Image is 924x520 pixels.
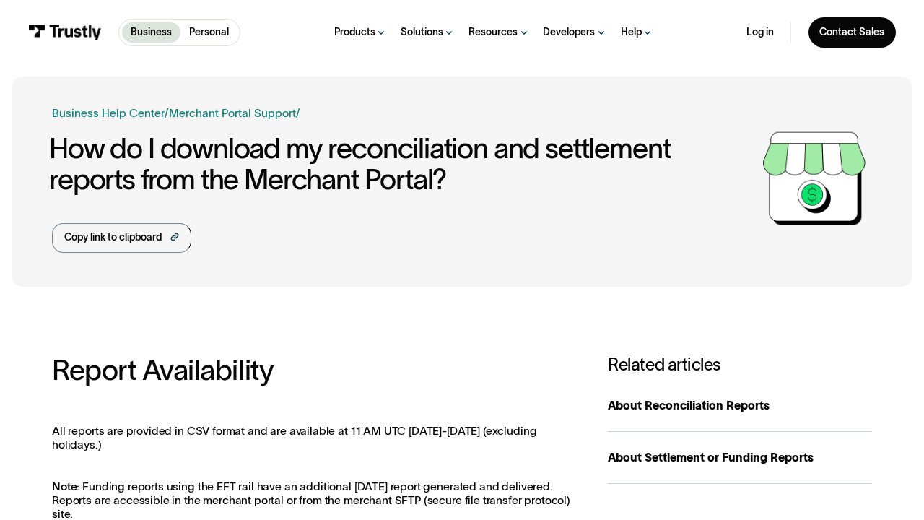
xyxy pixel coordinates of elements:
p: Personal [189,25,229,40]
a: Contact Sales [808,17,896,47]
div: / [165,105,169,122]
h2: Report Availability [52,355,580,386]
h1: How do I download my reconciliation and settlement reports from the Merchant Portal? [49,133,757,195]
div: Products [334,26,375,39]
a: Personal [180,22,237,43]
div: Contact Sales [819,26,884,39]
p: Business [131,25,172,40]
a: Business [122,22,180,43]
div: About Reconciliation Reports [608,397,872,415]
img: Trustly Logo [28,25,102,40]
a: About Reconciliation Reports [608,381,872,433]
h3: Related articles [608,355,872,375]
div: Solutions [401,26,443,39]
a: Copy link to clipboard [52,223,191,252]
div: Developers [543,26,595,39]
a: Log in [746,26,774,39]
div: About Settlement or Funding Reports [608,449,872,467]
p: All reports are provided in CSV format and are available at 11 AM UTC [DATE]-[DATE] (excluding ho... [52,425,580,452]
div: Copy link to clipboard [64,230,162,246]
div: Resources [468,26,518,39]
a: Business Help Center [52,105,165,122]
a: Merchant Portal Support [169,107,296,119]
a: About Settlement or Funding Reports [608,432,872,484]
div: Help [621,26,642,39]
strong: Note [52,480,77,493]
div: / [296,105,300,122]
